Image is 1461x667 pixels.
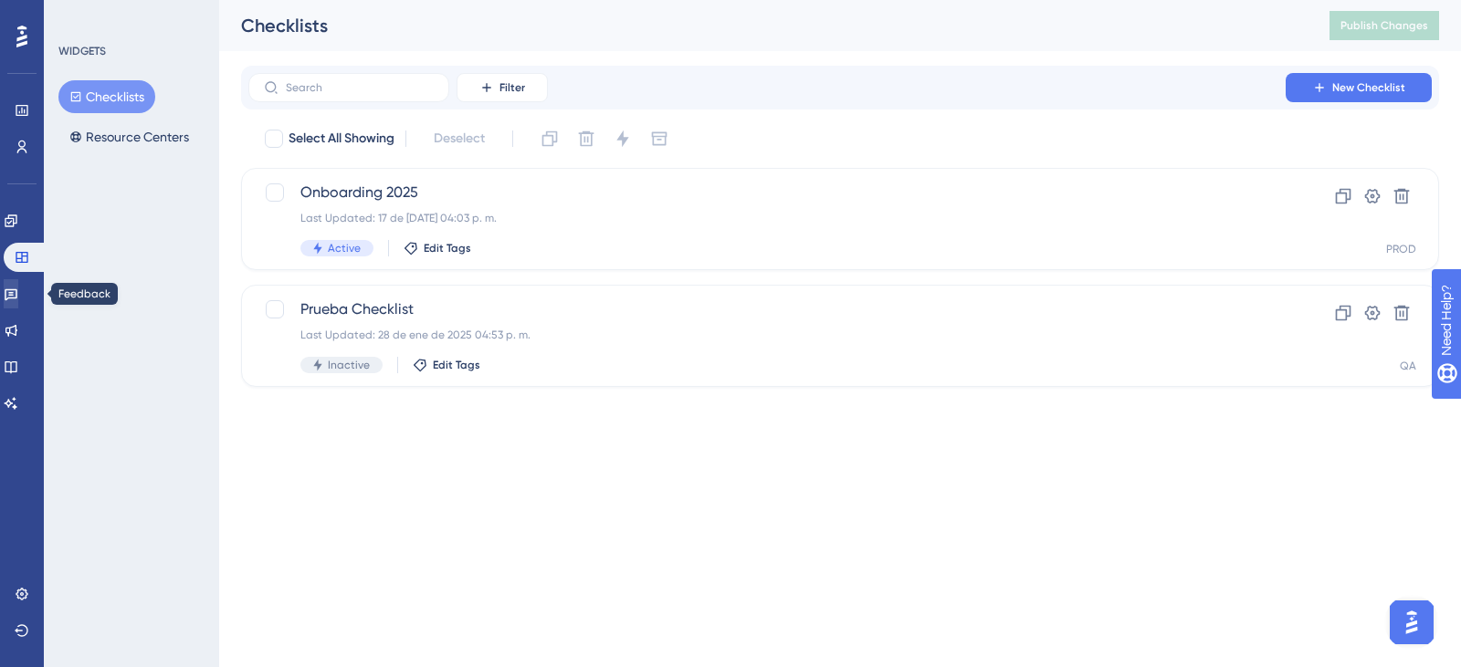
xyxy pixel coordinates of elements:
[1286,73,1432,102] button: New Checklist
[58,44,106,58] div: WIDGETS
[433,358,480,372] span: Edit Tags
[300,298,1234,320] span: Prueba Checklist
[43,5,114,26] span: Need Help?
[1340,18,1428,33] span: Publish Changes
[58,120,200,153] button: Resource Centers
[1330,11,1439,40] button: Publish Changes
[286,81,434,94] input: Search
[241,13,1284,38] div: Checklists
[424,241,471,255] span: Edit Tags
[1400,359,1416,373] div: QA
[300,328,1234,342] div: Last Updated: 28 de ene de 2025 04:53 p. m.
[328,241,361,255] span: Active
[58,80,155,113] button: Checklists
[1384,595,1439,650] iframe: UserGuiding AI Assistant Launcher
[499,80,525,95] span: Filter
[413,358,480,372] button: Edit Tags
[434,128,485,150] span: Deselect
[404,241,471,255] button: Edit Tags
[289,128,394,150] span: Select All Showing
[1332,80,1405,95] span: New Checklist
[328,358,370,372] span: Inactive
[1386,242,1416,256] div: PROD
[417,122,501,155] button: Deselect
[300,182,1234,203] span: Onboarding 2025
[457,73,548,102] button: Filter
[300,211,1234,225] div: Last Updated: 17 de [DATE] 04:03 p. m.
